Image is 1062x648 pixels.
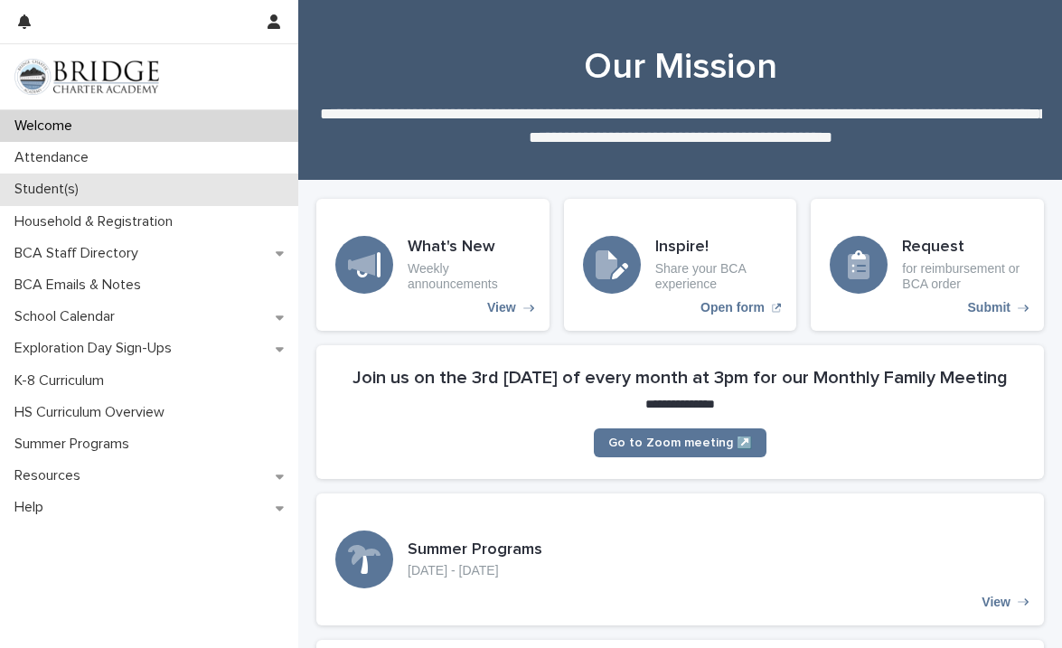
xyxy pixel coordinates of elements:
[408,563,542,578] p: [DATE] - [DATE]
[982,595,1010,610] p: View
[7,213,187,230] p: Household & Registration
[408,238,531,258] h3: What's New
[968,300,1010,315] p: Submit
[408,540,542,560] h3: Summer Programs
[316,493,1044,625] a: View
[564,199,797,331] a: Open form
[7,340,186,357] p: Exploration Day Sign-Ups
[7,404,179,421] p: HS Curriculum Overview
[7,149,103,166] p: Attendance
[7,372,118,390] p: K-8 Curriculum
[608,437,752,449] span: Go to Zoom meeting ↗️
[7,308,129,325] p: School Calendar
[7,436,144,453] p: Summer Programs
[811,199,1044,331] a: Submit
[14,59,159,95] img: V1C1m3IdTEidaUdm9Hs0
[655,238,778,258] h3: Inspire!
[7,245,153,262] p: BCA Staff Directory
[408,261,531,292] p: Weekly announcements
[352,367,1008,389] h2: Join us on the 3rd [DATE] of every month at 3pm for our Monthly Family Meeting
[902,238,1025,258] h3: Request
[7,117,87,135] p: Welcome
[7,499,58,516] p: Help
[316,199,550,331] a: View
[700,300,765,315] p: Open form
[316,45,1044,89] h1: Our Mission
[487,300,516,315] p: View
[655,261,778,292] p: Share your BCA experience
[7,181,93,198] p: Student(s)
[902,261,1025,292] p: for reimbursement or BCA order
[7,277,155,294] p: BCA Emails & Notes
[7,467,95,484] p: Resources
[594,428,766,457] a: Go to Zoom meeting ↗️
